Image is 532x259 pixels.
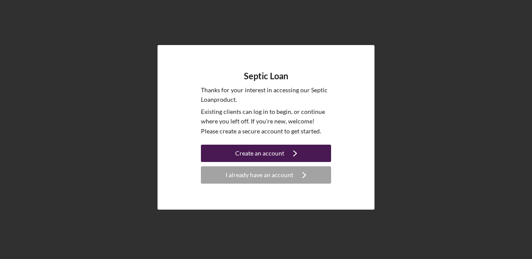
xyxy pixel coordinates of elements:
[201,107,331,136] p: Existing clients can log in to begin, or continue where you left off. If you're new, welcome! Ple...
[201,145,331,162] button: Create an account
[235,145,284,162] div: Create an account
[201,85,331,105] p: Thanks for your interest in accessing our Septic Loan product.
[244,71,288,81] h4: Septic Loan
[201,145,331,164] a: Create an account
[226,166,293,184] div: I already have an account
[201,166,331,184] button: I already have an account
